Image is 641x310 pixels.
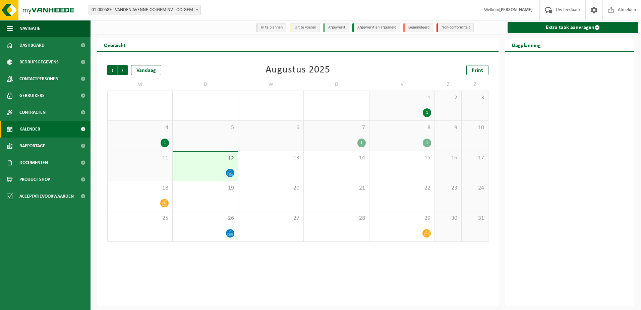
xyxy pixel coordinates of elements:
span: Vorige [107,65,117,75]
span: Kalender [19,121,40,138]
span: 16 [438,154,458,162]
span: 15 [373,154,431,162]
span: 2 [438,94,458,102]
span: 1 [373,94,431,102]
span: 5 [176,124,234,132]
span: Contracten [19,104,46,121]
span: 19 [176,185,234,192]
span: 01-000589 - VANDEN AVENNE-OOIGEM NV - OOIGEM [89,5,201,15]
span: 24 [465,185,485,192]
td: M [107,79,173,91]
span: Contactpersonen [19,70,58,87]
span: 21 [307,185,365,192]
span: 7 [307,124,365,132]
strong: [PERSON_NAME] [499,7,533,12]
span: Bedrijfsgegevens [19,54,59,70]
span: 26 [176,215,234,222]
span: Gebruikers [19,87,45,104]
span: Volgende [118,65,128,75]
span: 13 [242,154,300,162]
div: Augustus 2025 [266,65,330,75]
span: 9 [438,124,458,132]
li: Afgewerkt [323,23,349,32]
li: Uit te voeren [290,23,320,32]
li: Geannuleerd [403,23,433,32]
span: 28 [307,215,365,222]
span: Dashboard [19,37,45,54]
td: Z [435,79,462,91]
span: 30 [438,215,458,222]
div: 1 [161,139,169,147]
span: 20 [242,185,300,192]
h2: Overzicht [97,38,132,51]
span: 25 [111,215,169,222]
span: Acceptatievoorwaarden [19,188,74,205]
span: Print [472,68,483,73]
h2: Dagplanning [505,38,547,51]
span: 29 [373,215,431,222]
a: Extra taak aanvragen [508,22,639,33]
td: D [173,79,238,91]
span: 11 [111,154,169,162]
span: 8 [373,124,431,132]
span: 4 [111,124,169,132]
td: W [238,79,304,91]
span: 14 [307,154,365,162]
td: Z [462,79,488,91]
div: 1 [423,139,431,147]
div: Vandaag [131,65,161,75]
td: V [369,79,435,91]
span: 17 [465,154,485,162]
div: 1 [357,139,366,147]
span: Product Shop [19,171,50,188]
span: Documenten [19,154,48,171]
span: 10 [465,124,485,132]
td: D [304,79,369,91]
a: Print [466,65,488,75]
span: 27 [242,215,300,222]
span: 23 [438,185,458,192]
span: 3 [465,94,485,102]
span: 01-000589 - VANDEN AVENNE-OOIGEM NV - OOIGEM [89,5,200,15]
span: Navigatie [19,20,40,37]
li: In te plannen [256,23,286,32]
span: 31 [465,215,485,222]
span: 6 [242,124,300,132]
div: 1 [423,108,431,117]
span: 18 [111,185,169,192]
li: Non-conformiteit [436,23,474,32]
li: Afgewerkt en afgemeld [352,23,400,32]
span: 12 [176,155,234,162]
span: 22 [373,185,431,192]
span: Rapportage [19,138,45,154]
